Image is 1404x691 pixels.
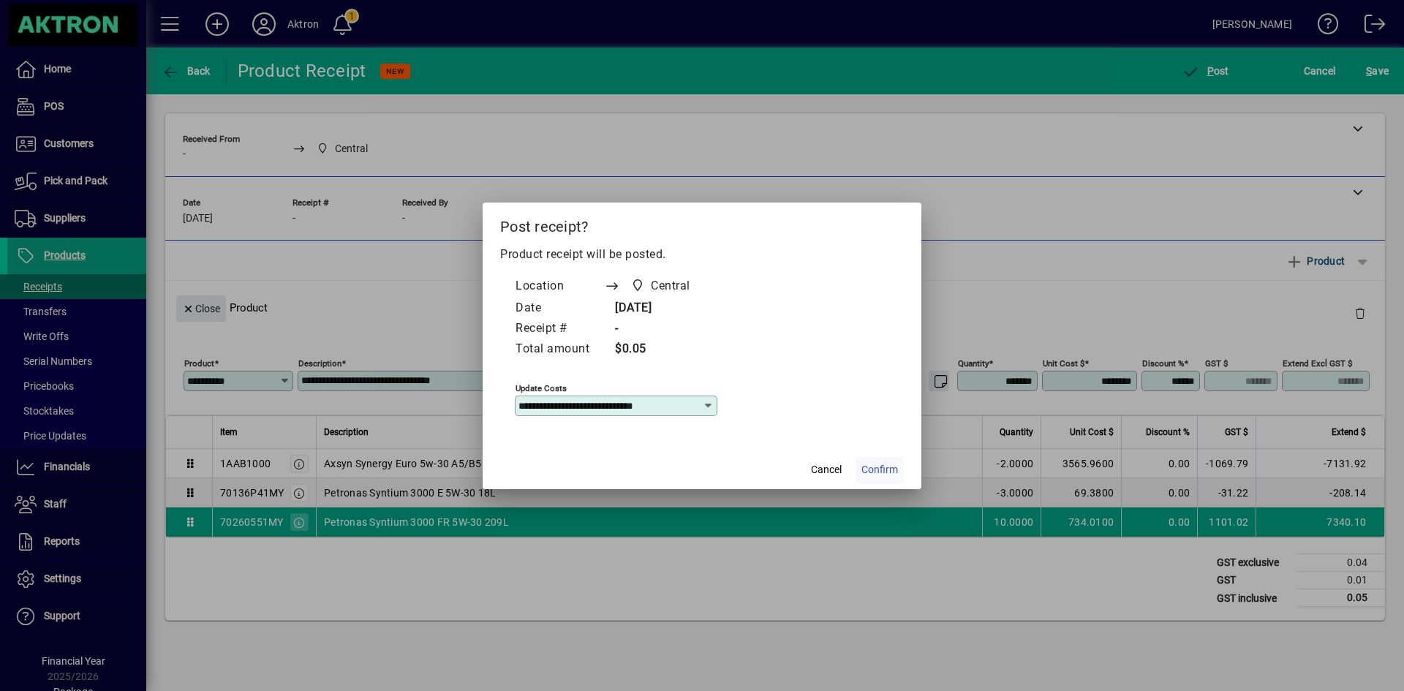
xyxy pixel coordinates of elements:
button: Confirm [856,457,904,483]
span: Central [627,276,696,296]
td: - [604,319,718,339]
td: $0.05 [604,339,718,360]
td: [DATE] [604,298,718,319]
span: Confirm [861,462,898,477]
span: Cancel [811,462,842,477]
td: Date [515,298,604,319]
mat-label: Update costs [516,382,567,393]
td: Receipt # [515,319,604,339]
h2: Post receipt? [483,203,921,245]
p: Product receipt will be posted. [500,246,904,263]
td: Location [515,275,604,298]
span: Central [651,277,690,295]
button: Cancel [803,457,850,483]
td: Total amount [515,339,604,360]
